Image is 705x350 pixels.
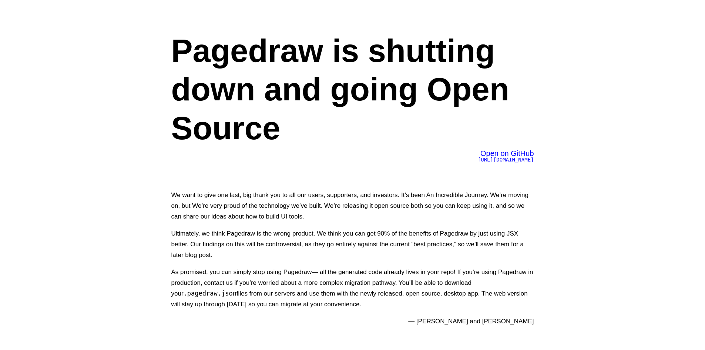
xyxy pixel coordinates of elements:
h1: Pagedraw is shutting down and going Open Source [171,31,534,147]
p: — [PERSON_NAME] and [PERSON_NAME] [171,316,534,327]
span: [URL][DOMAIN_NAME] [478,157,534,163]
a: Open on GitHub[URL][DOMAIN_NAME] [478,151,534,163]
span: Open on GitHub [480,149,534,157]
code: .pagedraw.json [184,290,236,297]
p: As promised, you can simply stop using Pagedraw— all the generated code already lives in your rep... [171,267,534,310]
p: Ultimately, we think Pagedraw is the wrong product. We think you can get 90% of the benefits of P... [171,228,534,260]
p: We want to give one last, big thank you to all our users, supporters, and investors. It’s been An... [171,190,534,222]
